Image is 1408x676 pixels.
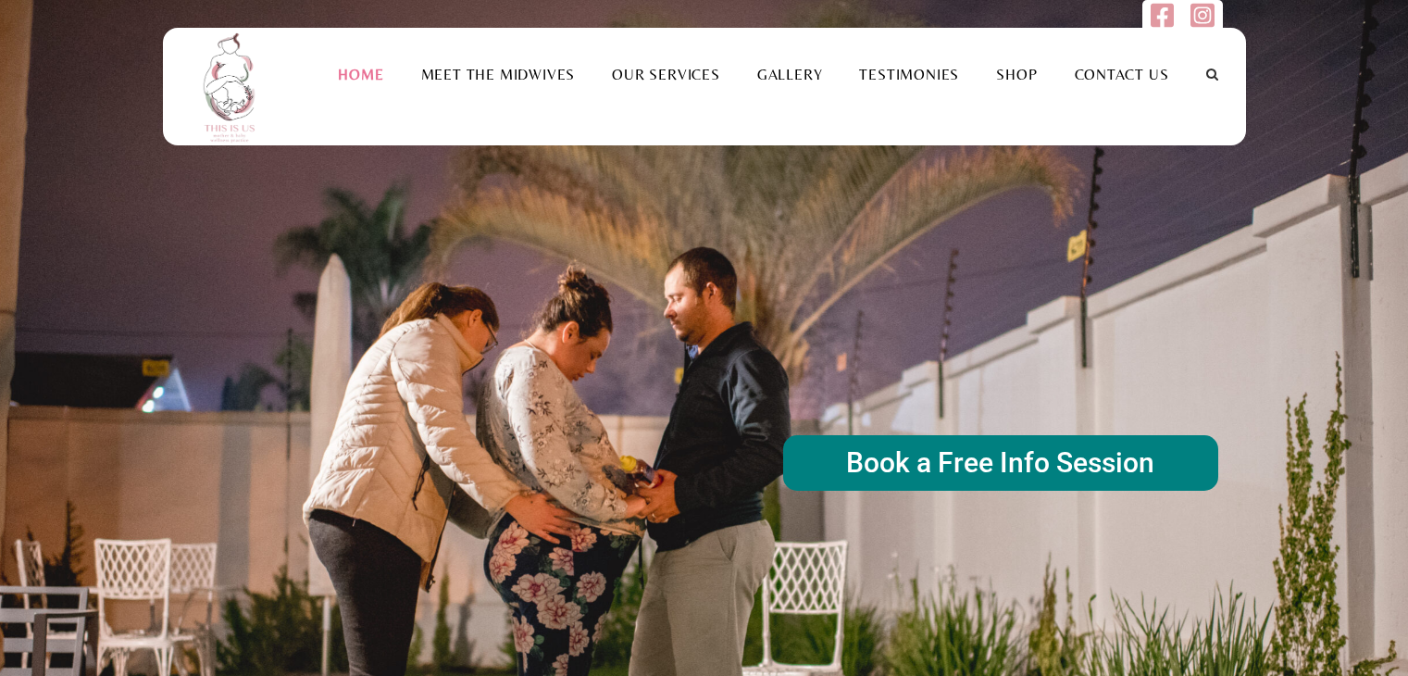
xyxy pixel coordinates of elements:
img: facebook-square.svg [1151,2,1174,29]
a: Contact Us [1056,66,1188,83]
a: Gallery [739,66,841,83]
a: Our Services [593,66,739,83]
a: Home [319,66,402,83]
a: Shop [978,66,1055,83]
a: Meet the Midwives [403,66,594,83]
a: Follow us on Instagram [1190,12,1214,33]
rs-layer: Book a Free Info Session [783,435,1218,491]
img: instagram-square.svg [1190,2,1214,29]
img: This is us practice [191,28,274,145]
a: Testimonies [841,66,978,83]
